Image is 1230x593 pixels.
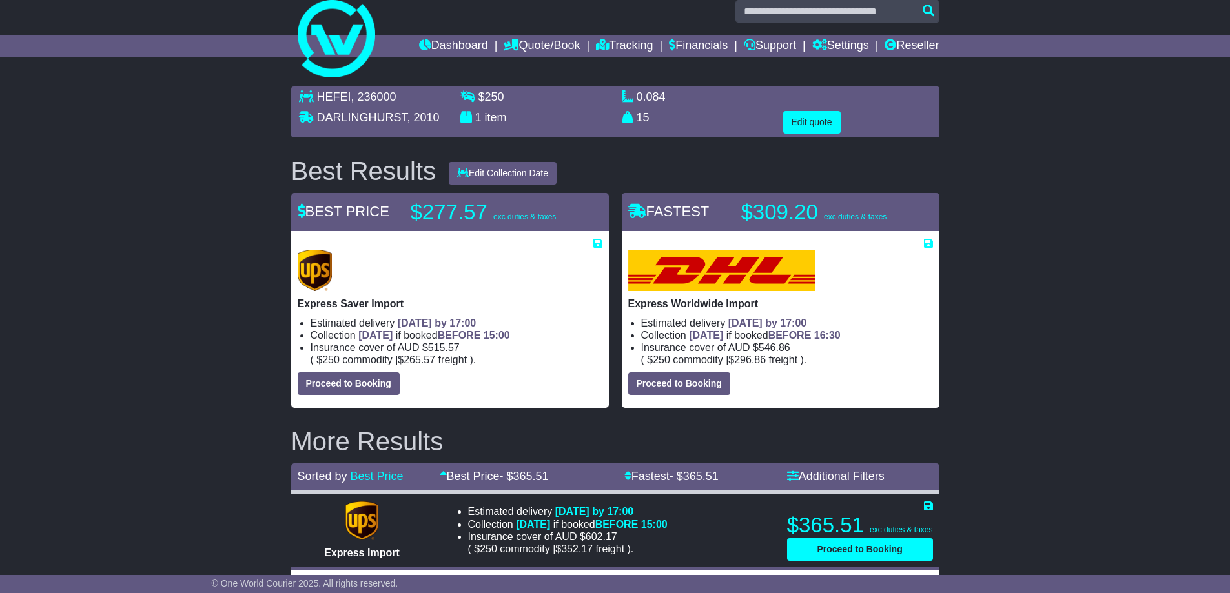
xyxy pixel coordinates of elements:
[395,354,398,365] span: |
[440,470,549,483] a: Best Price- $365.51
[485,90,504,103] span: 250
[311,317,602,329] li: Estimated delivery
[783,111,841,134] button: Edit quote
[812,35,869,57] a: Settings
[814,330,841,341] span: 16:30
[759,342,790,353] span: 546.86
[555,506,634,517] span: [DATE] by 17:00
[683,470,719,483] span: 365.51
[596,543,624,554] span: Freight
[728,317,807,328] span: [DATE] by 17:00
[317,111,407,124] span: DARLINGHURST
[475,111,482,124] span: 1
[449,162,557,185] button: Edit Collection Date
[768,330,812,341] span: BEFORE
[480,543,497,554] span: 250
[734,354,766,365] span: 296.86
[468,518,772,530] li: Collection
[644,354,801,365] span: $ $
[485,111,507,124] span: item
[407,111,440,124] span: , 2010
[351,90,396,103] span: , 236000
[653,354,670,365] span: 250
[637,111,650,124] span: 15
[468,505,772,518] li: Estimated delivery
[741,199,903,225] p: $309.20
[478,90,504,103] span: $
[298,203,389,219] span: BEST PRICE
[516,519,550,530] span: [DATE]
[824,212,887,221] span: exc duties & taxes
[641,519,668,530] span: 15:00
[637,90,666,103] span: 0.084
[484,330,510,341] span: 15:00
[641,354,807,366] span: ( ).
[628,250,815,291] img: DHL: Express Worldwide Import
[561,543,593,554] span: 352.17
[744,35,796,57] a: Support
[404,354,435,365] span: 265.57
[628,203,710,219] span: FASTEST
[689,330,840,341] span: if booked
[870,525,932,534] span: exc duties & taxes
[311,329,602,341] li: Collection
[311,354,477,366] span: ( ).
[670,470,719,483] span: - $
[285,157,443,185] div: Best Results
[500,470,549,483] span: - $
[342,354,392,365] span: Commodity
[513,470,549,483] span: 365.51
[516,519,667,530] span: if booked
[358,330,509,341] span: if booked
[787,470,885,483] a: Additional Filters
[641,317,933,329] li: Estimated delivery
[438,354,467,365] span: Freight
[317,90,351,103] span: HEFEI
[438,330,481,341] span: BEFORE
[358,330,393,341] span: [DATE]
[314,354,470,365] span: $ $
[428,342,460,353] span: 515.57
[641,329,933,341] li: Collection
[298,470,347,483] span: Sorted by
[212,578,398,588] span: © One World Courier 2025. All rights reserved.
[628,372,730,395] button: Proceed to Booking
[595,519,639,530] span: BEFORE
[787,538,933,561] button: Proceed to Booking
[298,372,400,395] button: Proceed to Booking
[596,35,653,57] a: Tracking
[624,470,719,483] a: Fastest- $365.51
[311,341,460,354] span: Insurance cover of AUD $
[291,427,939,456] h2: More Results
[689,330,723,341] span: [DATE]
[471,543,628,554] span: $ $
[500,543,549,554] span: Commodity
[298,250,333,291] img: UPS (new): Express Saver Import
[669,35,728,57] a: Financials
[641,341,790,354] span: Insurance cover of AUD $
[504,35,580,57] a: Quote/Book
[787,512,933,538] p: $365.51
[673,354,723,365] span: Commodity
[769,354,797,365] span: Freight
[553,543,555,554] span: |
[298,297,602,310] p: Express Saver Import
[398,317,477,328] span: [DATE] by 17:00
[586,531,617,542] span: 602.17
[411,199,572,225] p: $277.57
[324,547,399,558] span: Express Import
[628,297,933,310] p: Express Worldwide Import
[419,35,488,57] a: Dashboard
[322,354,340,365] span: 250
[493,212,556,221] span: exc duties & taxes
[468,543,634,555] span: ( ).
[351,470,404,483] a: Best Price
[345,501,378,540] img: UPS (new): Express Import
[726,354,728,365] span: |
[468,530,617,543] span: Insurance cover of AUD $
[885,35,939,57] a: Reseller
